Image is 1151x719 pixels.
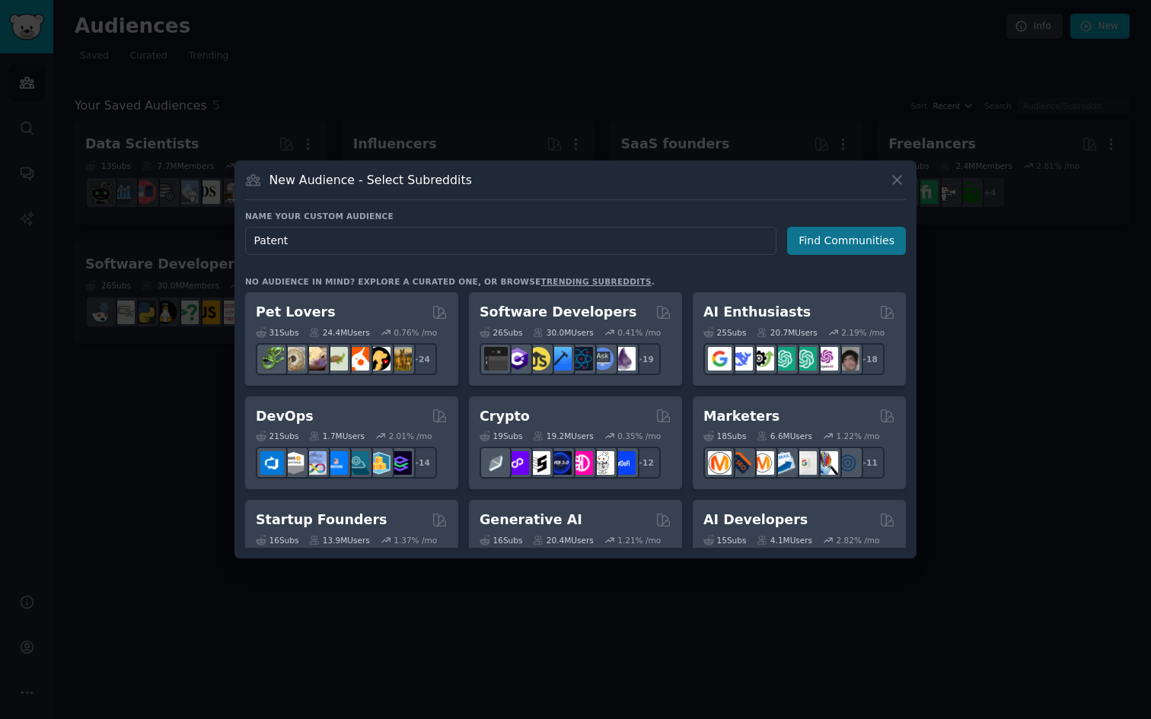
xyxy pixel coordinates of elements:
div: + 18 [853,343,885,375]
div: 0.35 % /mo [617,431,661,441]
img: bigseo [729,451,753,475]
img: CryptoNews [591,451,614,475]
img: azuredevops [260,451,284,475]
div: + 14 [405,447,437,479]
div: 19 Sub s [480,431,522,441]
div: 2.19 % /mo [841,327,885,338]
a: trending subreddits [540,277,651,286]
div: 0.76 % /mo [394,327,437,338]
img: leopardgeckos [303,347,327,371]
h3: New Audience - Select Subreddits [269,172,472,188]
img: DeepSeek [729,347,753,371]
div: 24.4M Users [309,327,369,338]
div: 26 Sub s [480,327,522,338]
div: 2.82 % /mo [837,535,880,546]
img: MarketingResearch [815,451,838,475]
img: chatgpt_prompts_ [793,347,817,371]
img: DevOpsLinks [324,451,348,475]
h2: Crypto [480,407,530,426]
div: 30.0M Users [533,327,593,338]
div: 4.1M Users [757,535,812,546]
img: turtle [324,347,348,371]
div: 2.01 % /mo [389,431,432,441]
div: 16 Sub s [256,535,298,546]
img: AItoolsCatalog [751,347,774,371]
div: 1.21 % /mo [617,535,661,546]
img: Docker_DevOps [303,451,327,475]
div: 1.7M Users [309,431,365,441]
div: 31 Sub s [256,327,298,338]
img: defiblockchain [569,451,593,475]
img: AskMarketing [751,451,774,475]
div: 25 Sub s [703,327,746,338]
img: ArtificalIntelligence [836,347,859,371]
img: defi_ [612,451,636,475]
div: 6.6M Users [757,431,812,441]
h3: Name your custom audience [245,211,906,221]
div: 1.22 % /mo [837,431,880,441]
img: Emailmarketing [772,451,795,475]
img: learnjavascript [527,347,550,371]
img: ethstaker [527,451,550,475]
img: ballpython [282,347,305,371]
div: 21 Sub s [256,431,298,441]
h2: Pet Lovers [256,303,336,322]
h2: Startup Founders [256,511,387,530]
div: 16 Sub s [480,535,522,546]
div: 0.41 % /mo [617,327,661,338]
h2: AI Enthusiasts [703,303,811,322]
img: elixir [612,347,636,371]
img: ethfinance [484,451,508,475]
h2: AI Developers [703,511,808,530]
img: 0xPolygon [505,451,529,475]
img: chatgpt_promptDesign [772,347,795,371]
img: dogbreed [388,347,412,371]
img: reactnative [569,347,593,371]
div: + 12 [629,447,661,479]
h2: Generative AI [480,511,582,530]
div: 18 Sub s [703,431,746,441]
div: 1.37 % /mo [394,535,437,546]
img: OpenAIDev [815,347,838,371]
img: AWS_Certified_Experts [282,451,305,475]
img: PlatformEngineers [388,451,412,475]
img: platformengineering [346,451,369,475]
img: aws_cdk [367,451,391,475]
h2: Software Developers [480,303,636,322]
input: Pick a short name, like "Digital Marketers" or "Movie-Goers" [245,227,776,255]
img: csharp [505,347,529,371]
div: 15 Sub s [703,535,746,546]
img: googleads [793,451,817,475]
img: GoogleGeminiAI [708,347,732,371]
img: iOSProgramming [548,347,572,371]
img: content_marketing [708,451,732,475]
h2: Marketers [703,407,780,426]
img: OnlineMarketing [836,451,859,475]
img: herpetology [260,347,284,371]
img: AskComputerScience [591,347,614,371]
div: No audience in mind? Explore a curated one, or browse . [245,276,655,287]
div: + 19 [629,343,661,375]
div: 19.2M Users [533,431,593,441]
div: 20.7M Users [757,327,817,338]
button: Find Communities [787,227,906,255]
div: + 11 [853,447,885,479]
div: + 24 [405,343,437,375]
img: PetAdvice [367,347,391,371]
img: software [484,347,508,371]
img: cockatiel [346,347,369,371]
div: 20.4M Users [533,535,593,546]
h2: DevOps [256,407,314,426]
img: web3 [548,451,572,475]
div: 13.9M Users [309,535,369,546]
